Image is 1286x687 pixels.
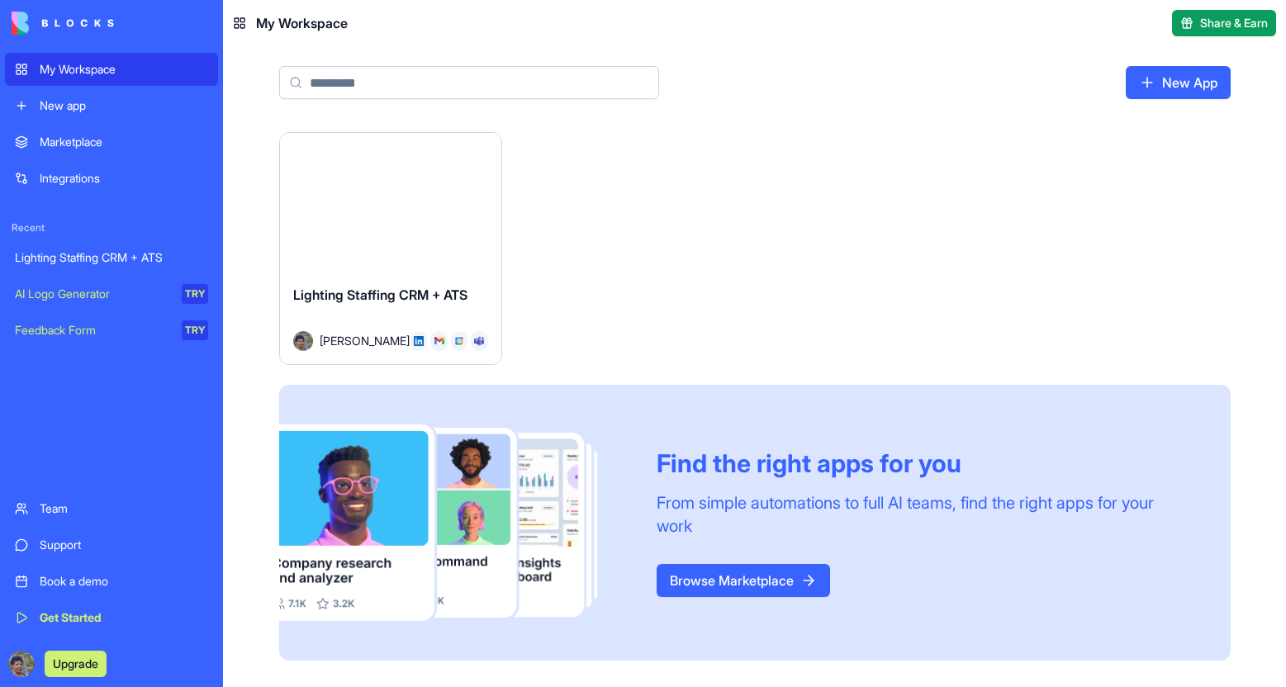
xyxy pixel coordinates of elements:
[5,162,218,195] a: Integrations
[5,126,218,159] a: Marketplace
[1126,66,1231,99] a: New App
[45,651,107,677] button: Upgrade
[5,565,218,598] a: Book a demo
[657,564,830,597] a: Browse Marketplace
[8,651,35,677] img: ACg8ocKtzIvw67-hOFaK7x2Eg_4uBMM6Fd6YO9YKnqw18cheOXDli-g=s96-c
[5,528,218,561] a: Support
[40,61,208,78] div: My Workspace
[40,97,208,114] div: New app
[5,221,218,235] span: Recent
[40,500,208,517] div: Team
[320,332,397,349] span: [PERSON_NAME]
[40,609,208,626] div: Get Started
[182,320,208,340] div: TRY
[182,284,208,304] div: TRY
[474,336,484,346] img: Microsoft_Teams_wiqdhg.svg
[454,336,464,346] img: GCal_x6vdih.svg
[434,336,444,346] img: Gmail_trouth.svg
[1172,10,1276,36] button: Share & Earn
[293,287,467,303] span: Lighting Staffing CRM + ATS
[657,448,1191,478] div: Find the right apps for you
[40,134,208,150] div: Marketplace
[40,170,208,187] div: Integrations
[15,249,208,266] div: Lighting Staffing CRM + ATS
[293,331,313,351] img: Avatar
[12,12,114,35] img: logo
[5,492,218,525] a: Team
[279,132,502,365] a: Lighting Staffing CRM + ATSAvatar[PERSON_NAME]
[414,336,424,346] img: linkedin_bcsuxv.svg
[657,491,1191,538] div: From simple automations to full AI teams, find the right apps for your work
[279,424,630,622] img: Frame_181_egmpey.png
[5,601,218,634] a: Get Started
[45,655,107,671] a: Upgrade
[15,286,170,302] div: AI Logo Generator
[5,241,218,274] a: Lighting Staffing CRM + ATS
[256,13,348,33] span: My Workspace
[1200,15,1268,31] span: Share & Earn
[5,53,218,86] a: My Workspace
[5,314,218,347] a: Feedback FormTRY
[5,277,218,310] a: AI Logo GeneratorTRY
[40,573,208,590] div: Book a demo
[5,89,218,122] a: New app
[15,322,170,339] div: Feedback Form
[40,537,208,553] div: Support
